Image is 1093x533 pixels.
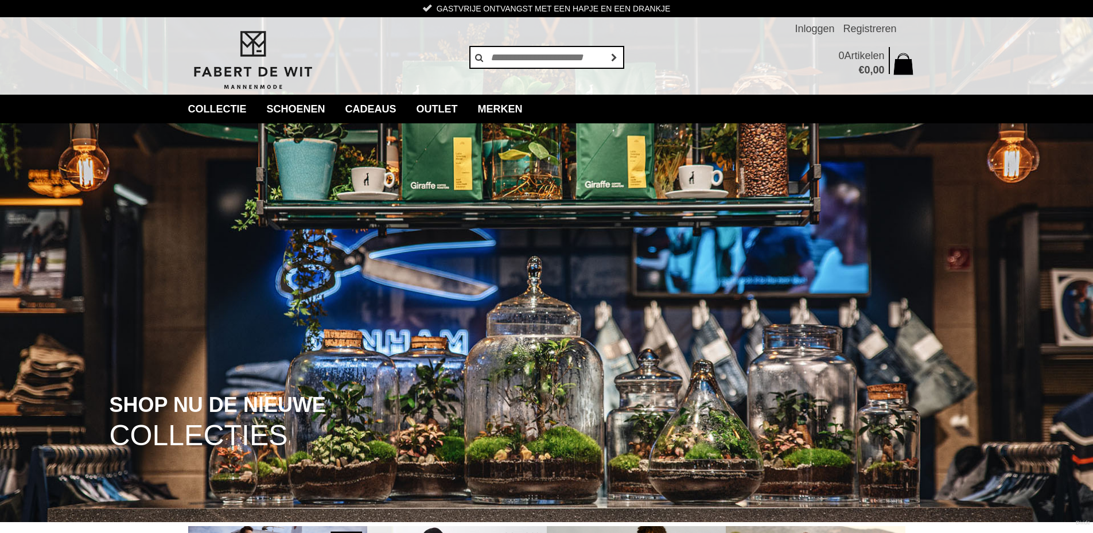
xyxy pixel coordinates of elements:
span: 00 [873,64,884,76]
span: 0 [864,64,870,76]
a: Inloggen [795,17,834,40]
span: SHOP NU DE NIEUWE [110,394,326,416]
span: Artikelen [844,50,884,61]
a: Cadeaus [337,95,405,123]
img: Fabert de Wit [188,29,317,91]
span: 0 [838,50,844,61]
a: Merken [469,95,531,123]
a: collectie [180,95,255,123]
span: € [858,64,864,76]
a: Schoenen [258,95,334,123]
a: Registreren [843,17,896,40]
a: Outlet [408,95,466,123]
a: Divide [1076,516,1090,530]
span: COLLECTIES [110,421,288,450]
span: , [870,64,873,76]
